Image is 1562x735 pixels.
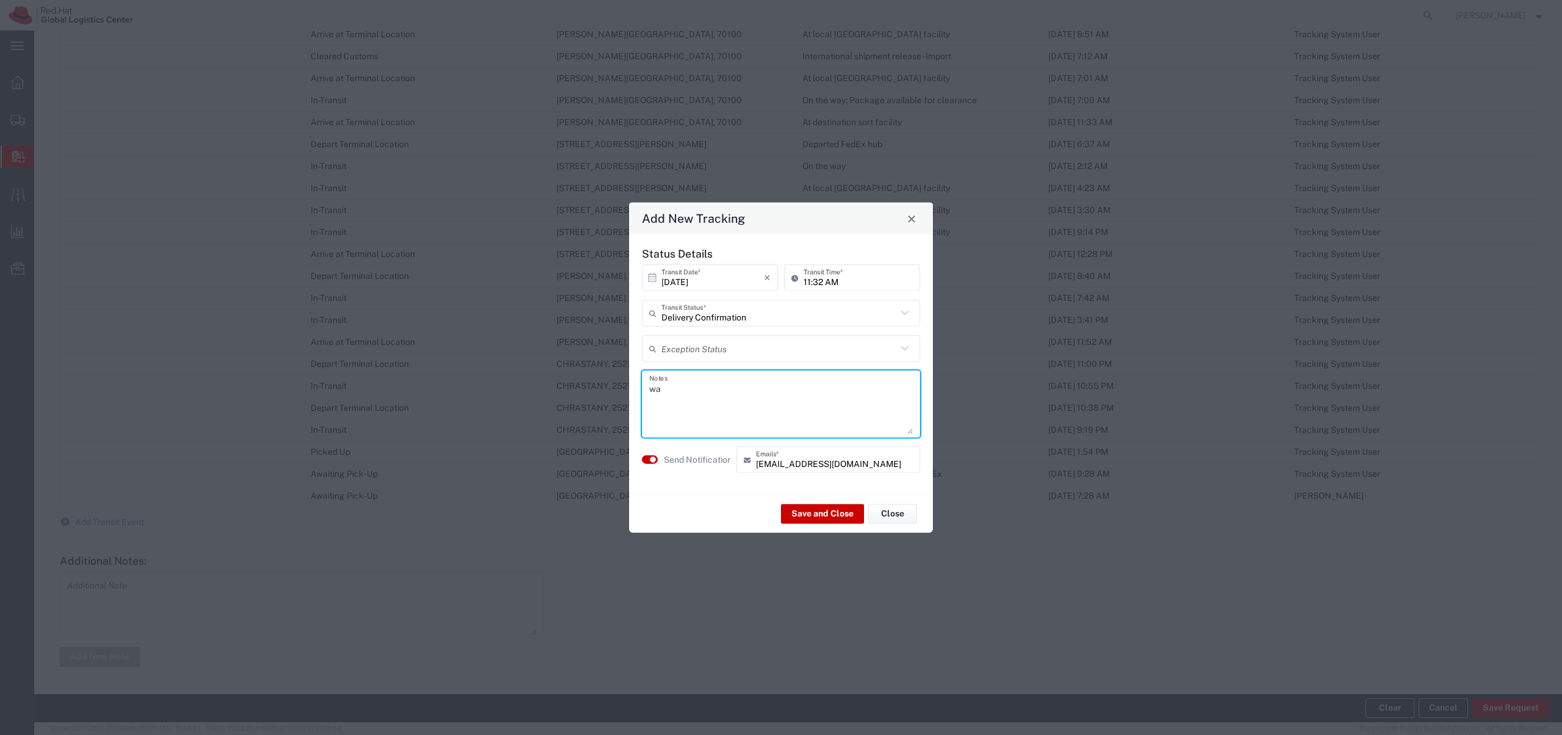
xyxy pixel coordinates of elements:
[664,453,732,466] label: Send Notification
[664,453,730,466] agx-label: Send Notification
[781,504,864,523] button: Save and Close
[903,210,920,227] button: Close
[642,247,920,260] h5: Status Details
[764,268,771,288] i: ×
[868,504,917,523] button: Close
[642,209,745,227] h4: Add New Tracking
